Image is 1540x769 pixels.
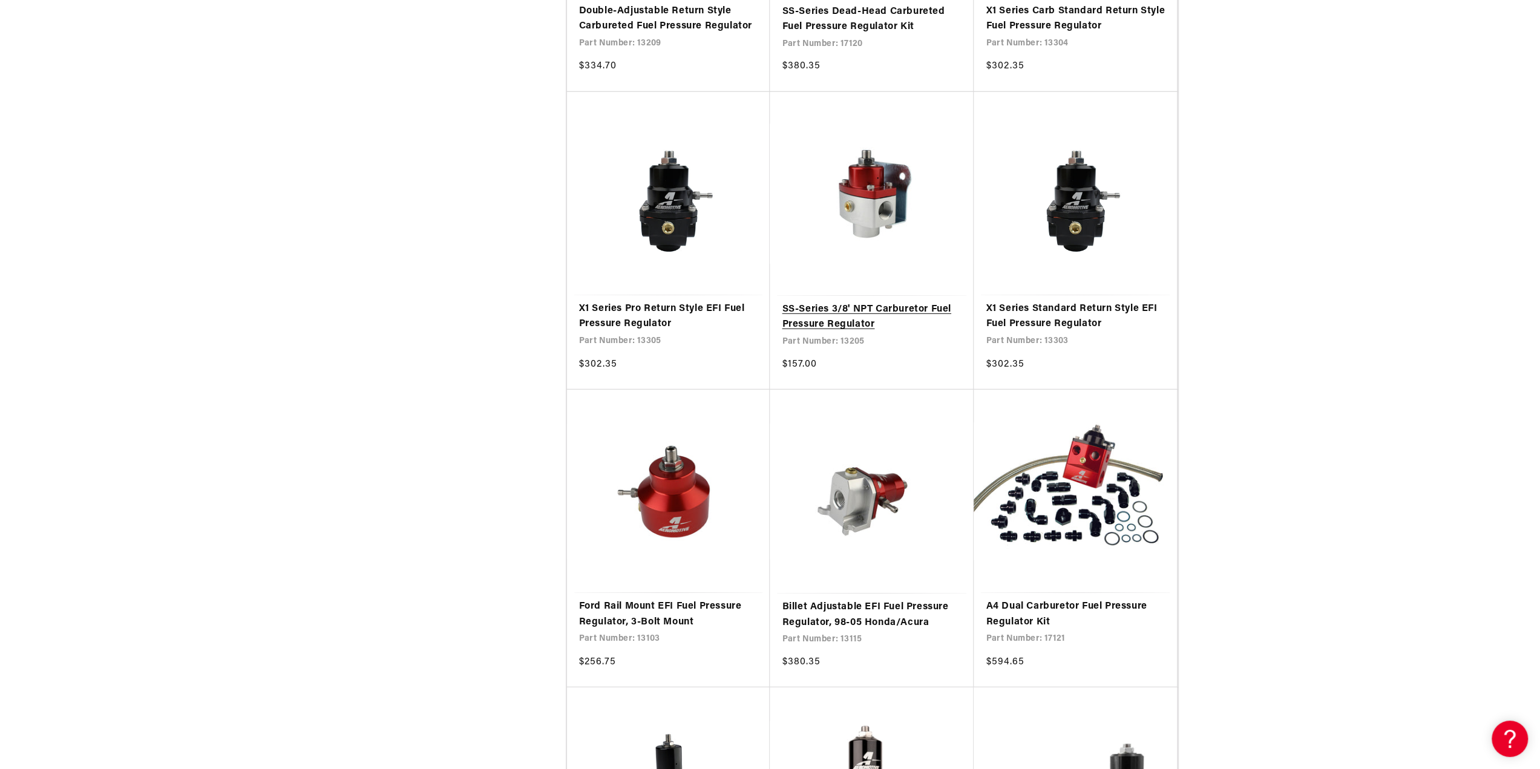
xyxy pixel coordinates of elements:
a: Double-Adjustable Return Style Carbureted Fuel Pressure Regulator [579,4,758,34]
a: X1 Series Carb Standard Return Style Fuel Pressure Regulator [986,4,1165,34]
a: Billet Adjustable EFI Fuel Pressure Regulator, 98-05 Honda/Acura [782,600,962,630]
a: Ford Rail Mount EFI Fuel Pressure Regulator, 3-Bolt Mount [579,599,758,630]
a: SS-Series Dead-Head Carbureted Fuel Pressure Regulator Kit [782,4,962,35]
a: X1 Series Pro Return Style EFI Fuel Pressure Regulator [579,301,758,332]
a: SS-Series 3/8' NPT Carburetor Fuel Pressure Regulator [782,302,962,333]
a: A4 Dual Carburetor Fuel Pressure Regulator Kit [986,599,1165,630]
a: X1 Series Standard Return Style EFI Fuel Pressure Regulator [986,301,1165,332]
